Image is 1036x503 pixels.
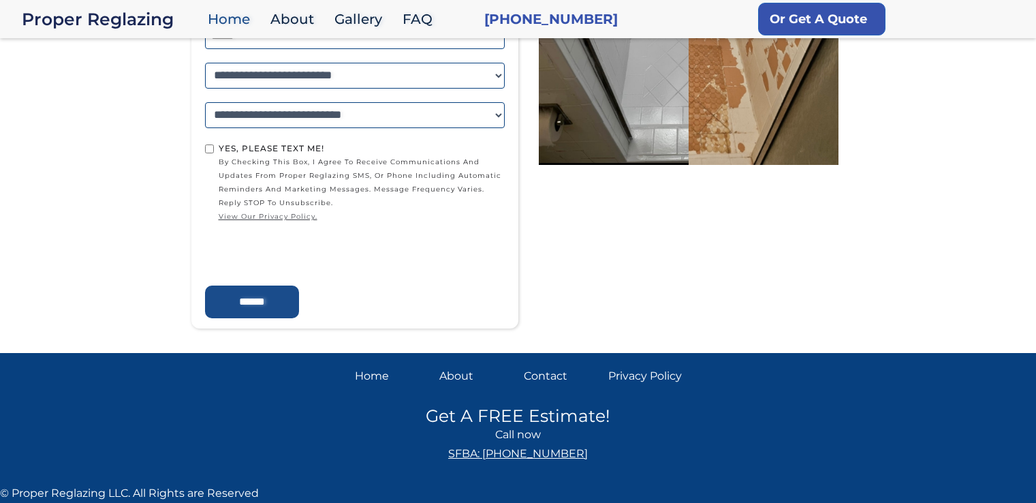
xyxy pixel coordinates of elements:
[205,227,412,280] iframe: reCAPTCHA
[484,10,618,29] a: [PHONE_NUMBER]
[439,367,513,386] a: About
[608,367,682,386] a: Privacy Policy
[205,144,214,153] input: Yes, Please text me!by checking this box, I agree to receive communications and updates from Prop...
[264,5,328,34] a: About
[355,367,428,386] a: Home
[219,155,505,224] span: by checking this box, I agree to receive communications and updates from Proper Reglazing SMS, or...
[22,10,201,29] div: Proper Reglazing
[22,10,201,29] a: home
[201,5,264,34] a: Home
[396,5,446,34] a: FAQ
[219,142,505,155] div: Yes, Please text me!
[524,367,597,386] a: Contact
[328,5,396,34] a: Gallery
[219,210,505,224] a: view our privacy policy.
[758,3,885,35] a: Or Get A Quote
